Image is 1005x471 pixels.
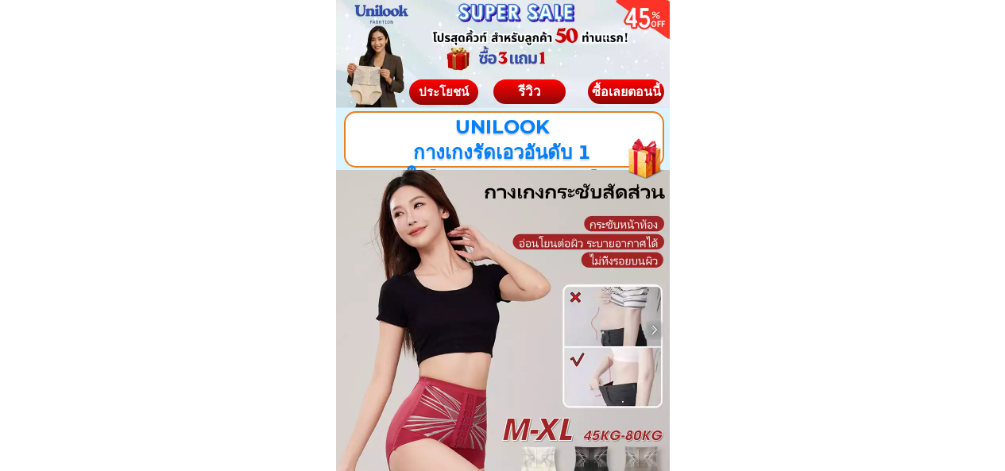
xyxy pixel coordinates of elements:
[454,115,549,138] span: UNILOOK
[588,85,664,98] div: ซื้อเลยตอนนี้
[647,322,663,338] img: navigation
[406,141,597,188] span: กางเกงรัดเอวอันดับ 1 ใน[PERSON_NAME]
[419,83,469,98] span: ประโยชน์
[493,81,566,102] div: รีวิว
